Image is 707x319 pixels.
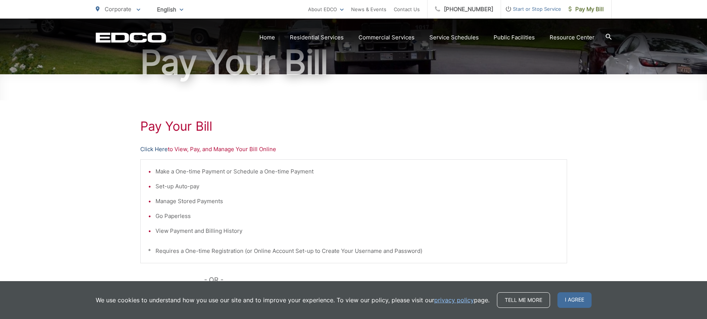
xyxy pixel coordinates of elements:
span: Pay My Bill [569,5,604,14]
a: About EDCO [308,5,344,14]
a: Service Schedules [429,33,479,42]
a: Residential Services [290,33,344,42]
li: Manage Stored Payments [156,197,559,206]
a: News & Events [351,5,386,14]
p: We use cookies to understand how you use our site and to improve your experience. To view our pol... [96,296,490,305]
h1: Pay Your Bill [140,119,567,134]
span: I agree [557,292,592,308]
h1: Pay Your Bill [96,44,612,81]
a: privacy policy [434,296,474,305]
a: EDCD logo. Return to the homepage. [96,32,166,43]
a: Resource Center [550,33,595,42]
p: - OR - [204,274,567,286]
a: Home [259,33,275,42]
a: Tell me more [497,292,550,308]
span: Corporate [105,6,131,13]
a: Public Facilities [494,33,535,42]
a: Contact Us [394,5,420,14]
li: Set-up Auto-pay [156,182,559,191]
span: English [151,3,189,16]
li: Make a One-time Payment or Schedule a One-time Payment [156,167,559,176]
li: View Payment and Billing History [156,227,559,235]
a: Click Here [140,145,168,154]
p: to View, Pay, and Manage Your Bill Online [140,145,567,154]
li: Go Paperless [156,212,559,221]
p: * Requires a One-time Registration (or Online Account Set-up to Create Your Username and Password) [148,247,559,255]
a: Commercial Services [359,33,415,42]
